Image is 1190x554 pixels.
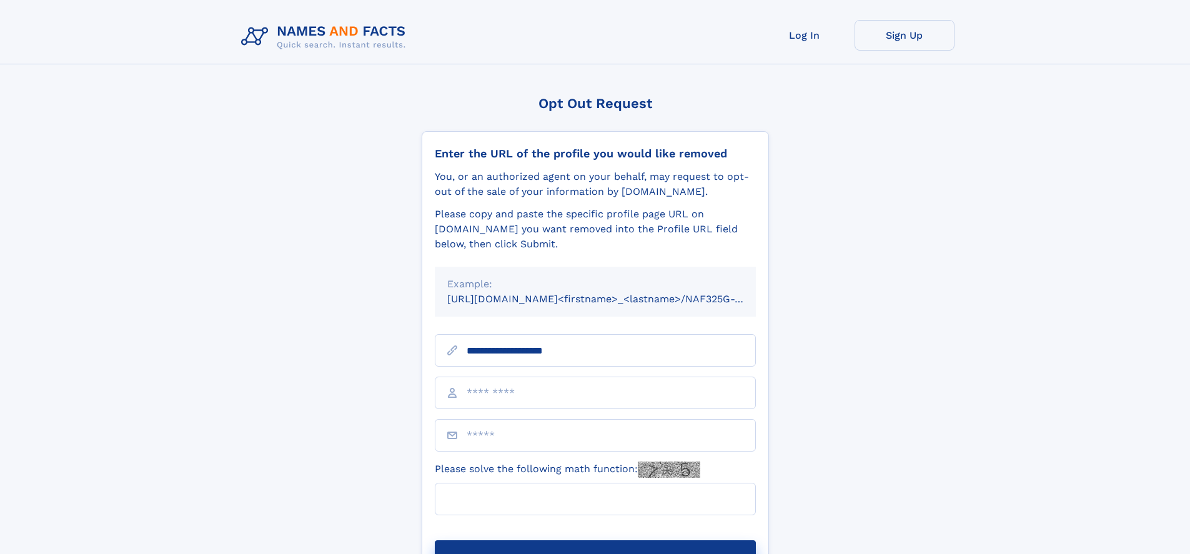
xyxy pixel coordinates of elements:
a: Sign Up [855,20,954,51]
div: Opt Out Request [422,96,769,111]
label: Please solve the following math function: [435,462,700,478]
div: Example: [447,277,743,292]
small: [URL][DOMAIN_NAME]<firstname>_<lastname>/NAF325G-xxxxxxxx [447,293,780,305]
img: Logo Names and Facts [236,20,416,54]
a: Log In [755,20,855,51]
div: Enter the URL of the profile you would like removed [435,147,756,161]
div: Please copy and paste the specific profile page URL on [DOMAIN_NAME] you want removed into the Pr... [435,207,756,252]
div: You, or an authorized agent on your behalf, may request to opt-out of the sale of your informatio... [435,169,756,199]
